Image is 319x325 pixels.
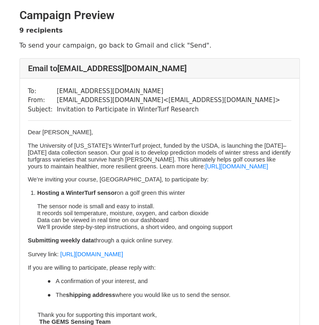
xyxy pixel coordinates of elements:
[28,129,93,135] span: Dear [PERSON_NAME],
[205,163,268,170] a: [URL][DOMAIN_NAME]
[48,278,56,284] span: ●
[28,63,291,73] h4: Email to [EMAIL_ADDRESS][DOMAIN_NAME]
[28,142,291,170] span: The University of [US_STATE]’s WinterTurf project, funded by the USDA, is launching the [DATE]–[D...
[94,237,173,244] span: through a quick online survey.
[48,292,56,298] span: ●
[37,203,154,209] span: The sensor node is small and easy to install.
[37,224,232,230] span: We’ll provide step-by-step instructions, a short video, and ongoing support
[39,318,111,325] b: The GEMS Sensing Team
[28,96,57,105] td: From:
[57,96,280,105] td: [EMAIL_ADDRESS][DOMAIN_NAME] < [EMAIL_ADDRESS][DOMAIN_NAME] >
[20,41,300,50] p: To send your campaign, go back to Gmail and click "Send".
[20,26,63,34] strong: 9 recipients
[57,87,280,96] td: [EMAIL_ADDRESS][DOMAIN_NAME]
[28,176,209,183] span: We’re inviting your course, [GEOGRAPHIC_DATA], to participate by:
[20,9,300,22] h2: Campaign Preview
[60,251,123,257] a: [URL][DOMAIN_NAME]
[37,210,209,216] span: It records soil temperature, moisture, oxygen, and carbon dioxide
[117,190,185,196] span: on a golf green this winter
[38,312,157,325] span: Thank you for supporting this important work,
[28,264,156,271] span: If you are willing to participate, please reply with:
[28,87,57,96] td: To:
[37,190,117,196] span: Hosting a WinterTurf sensor
[57,105,280,114] td: Invitation to Participate in WinterTurf Research
[28,105,57,114] td: Subject:
[28,251,124,257] span: Survey link:
[56,292,230,298] span: The where you would like us to send the sensor.
[28,237,94,244] span: Submitting weekly data
[66,292,115,298] b: shipping address
[56,278,148,284] span: A confirmation of your interest, and
[37,217,169,223] span: Data can be viewed in real time on our dashboard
